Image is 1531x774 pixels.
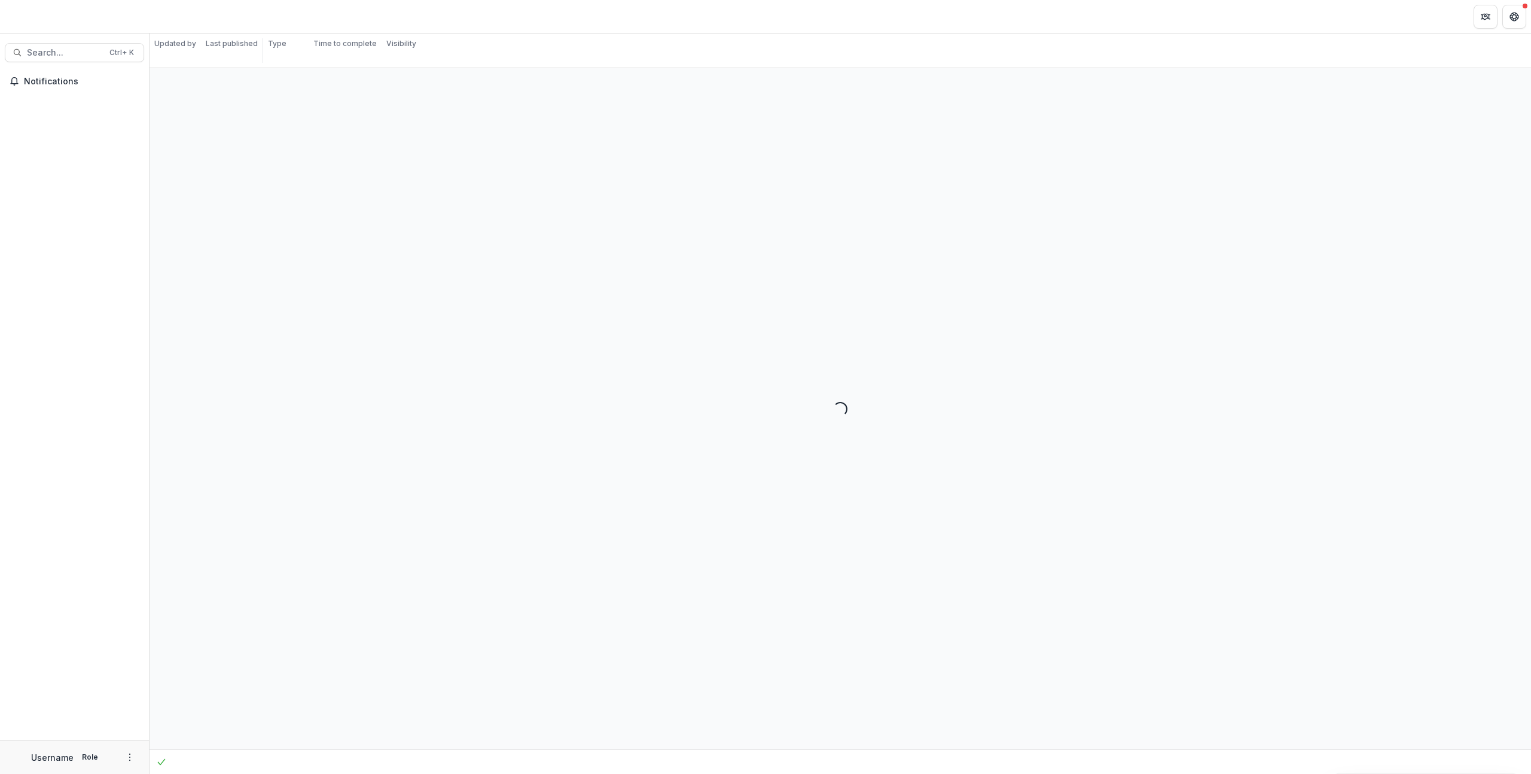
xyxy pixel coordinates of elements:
p: Last published [206,38,258,49]
div: Ctrl + K [107,46,136,59]
span: Search... [27,48,102,58]
p: Visibility [386,38,416,49]
button: More [123,750,137,764]
button: Search... [5,43,144,62]
p: Time to complete [313,38,377,49]
p: Role [78,752,102,763]
span: Notifications [24,77,139,87]
button: Partners [1474,5,1498,29]
p: Username [31,751,74,764]
button: Notifications [5,72,144,91]
button: Get Help [1502,5,1526,29]
p: Updated by [154,38,196,49]
p: Type [268,38,286,49]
